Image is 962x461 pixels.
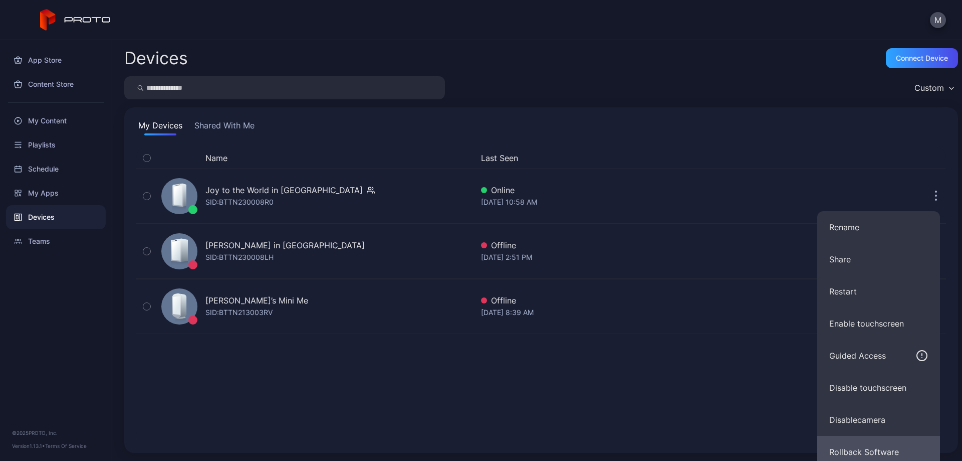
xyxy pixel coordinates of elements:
div: [DATE] 2:51 PM [481,251,820,263]
div: SID: BTTN230008LH [205,251,274,263]
a: App Store [6,48,106,72]
a: Devices [6,205,106,229]
div: Joy to the World in [GEOGRAPHIC_DATA] [205,184,363,196]
button: Enable touchscreen [817,308,940,340]
a: Terms Of Service [45,443,87,449]
div: SID: BTTN213003RV [205,306,273,319]
span: Version 1.13.1 • [12,443,45,449]
button: My Devices [136,119,184,135]
button: Custom [909,76,958,99]
button: Name [205,152,227,164]
div: SID: BTTN230008R0 [205,196,274,208]
button: Connect device [886,48,958,68]
div: Options [926,152,946,164]
button: Disablecamera [817,404,940,436]
div: Guided Access [829,350,886,362]
button: Disable touchscreen [817,372,940,404]
div: Offline [481,294,820,306]
div: Update Device [824,152,914,164]
button: Share [817,243,940,275]
button: M [930,12,946,28]
button: Restart [817,275,940,308]
div: [PERSON_NAME] in [GEOGRAPHIC_DATA] [205,239,365,251]
div: Online [481,184,820,196]
div: Connect device [896,54,948,62]
a: Content Store [6,72,106,96]
button: Shared With Me [192,119,257,135]
button: Last Seen [481,152,816,164]
a: Teams [6,229,106,253]
a: My Apps [6,181,106,205]
div: Custom [914,83,944,93]
a: Playlists [6,133,106,157]
div: [DATE] 10:58 AM [481,196,820,208]
div: [DATE] 8:39 AM [481,306,820,319]
div: © 2025 PROTO, Inc. [12,429,100,437]
div: [PERSON_NAME]’s Mini Me [205,294,308,306]
h2: Devices [124,49,188,67]
button: Rename [817,211,940,243]
a: Schedule [6,157,106,181]
button: Guided Access [817,340,940,372]
div: Offline [481,239,820,251]
a: My Content [6,109,106,133]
